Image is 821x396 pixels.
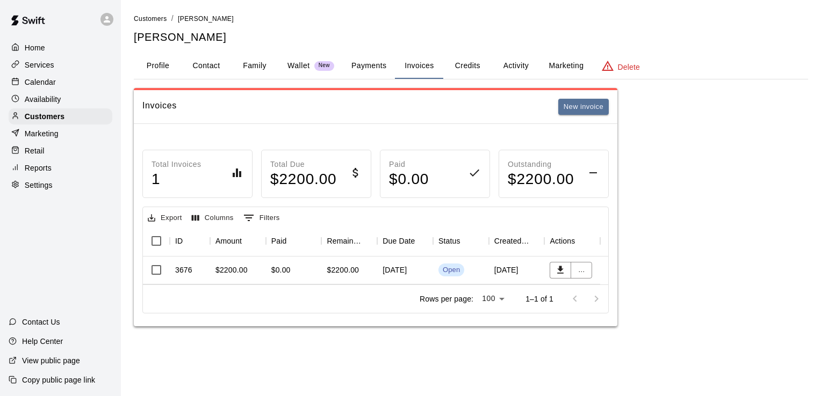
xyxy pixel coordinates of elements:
[210,226,266,256] div: Amount
[175,226,183,256] div: ID
[134,53,808,79] div: basic tabs example
[22,317,60,327] p: Contact Us
[389,170,429,189] h4: $ 0.00
[270,159,337,170] p: Total Due
[266,226,322,256] div: Paid
[25,163,52,173] p: Reports
[443,53,492,79] button: Credits
[182,53,231,79] button: Contact
[9,143,112,159] a: Retail
[134,30,808,45] h5: [PERSON_NAME]
[443,265,460,275] div: Open
[215,226,242,256] div: Amount
[395,53,443,79] button: Invoices
[22,375,95,385] p: Copy public page link
[271,265,291,275] div: $0.00
[314,62,334,69] span: New
[134,15,167,23] span: Customers
[271,226,287,256] div: Paid
[22,336,63,347] p: Help Center
[145,210,185,226] button: Export
[508,159,574,170] p: Outstanding
[9,108,112,124] a: Customers
[383,226,415,256] div: Due Date
[25,60,54,70] p: Services
[287,60,310,71] p: Wallet
[377,226,433,256] div: Due Date
[362,233,377,248] button: Sort
[9,57,112,73] a: Services
[25,77,56,87] p: Calendar
[508,170,574,189] h4: $ 2200.00
[152,159,201,170] p: Total Invoices
[170,226,210,256] div: ID
[134,13,808,25] nav: breadcrumb
[286,233,301,248] button: Sort
[389,159,429,170] p: Paid
[178,15,234,23] span: [PERSON_NAME]
[9,74,112,90] a: Calendar
[25,180,53,190] p: Settings
[242,233,257,248] button: Sort
[321,226,377,256] div: Remaining
[525,294,553,304] p: 1–1 of 1
[142,99,177,115] h6: Invoices
[433,226,489,256] div: Status
[9,160,112,176] a: Reports
[9,40,112,56] a: Home
[377,256,433,284] div: [DATE]
[575,233,590,248] button: Sort
[231,53,279,79] button: Family
[544,226,600,256] div: Actions
[478,291,508,306] div: 100
[175,265,192,275] div: 3676
[22,355,80,366] p: View public page
[152,170,201,189] h4: 1
[415,233,430,248] button: Sort
[343,53,395,79] button: Payments
[327,226,362,256] div: Remaining
[9,126,112,142] a: Marketing
[438,226,460,256] div: Status
[183,233,198,248] button: Sort
[134,14,167,23] a: Customers
[270,170,337,189] h4: $ 2200.00
[25,94,61,105] p: Availability
[550,262,571,278] button: Download PDF
[489,226,545,256] div: Created On
[540,53,592,79] button: Marketing
[420,294,473,304] p: Rows per page:
[460,233,476,248] button: Sort
[9,91,112,107] a: Availability
[571,262,592,278] button: ...
[25,128,59,139] p: Marketing
[327,265,359,275] div: $2200.00
[241,209,283,226] button: Show filters
[25,111,64,122] p: Customers
[558,99,609,115] button: New invoice
[550,226,575,256] div: Actions
[171,13,174,24] li: /
[189,210,236,226] button: Select columns
[492,53,540,79] button: Activity
[134,53,182,79] button: Profile
[9,177,112,193] a: Settings
[618,62,640,72] p: Delete
[529,233,544,248] button: Sort
[215,265,248,275] div: $2200.00
[494,226,530,256] div: Created On
[489,256,545,284] div: [DATE]
[25,42,45,53] p: Home
[25,145,45,156] p: Retail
